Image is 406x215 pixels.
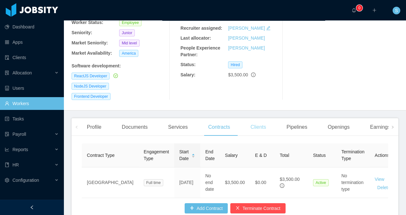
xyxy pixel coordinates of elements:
a: [PERSON_NAME] [228,35,265,41]
span: Junior [119,29,135,36]
span: E & D [255,153,267,158]
div: Profile [82,118,106,136]
div: Documents [117,118,153,136]
span: Contract Type [87,153,115,158]
i: icon: check-circle [113,73,118,78]
i: icon: left [75,126,78,129]
i: icon: right [391,126,394,129]
span: Mid level [119,40,139,47]
span: info-circle [280,183,284,188]
span: Status [313,153,326,158]
span: Termination Type [341,149,364,161]
span: Total [280,153,289,158]
a: icon: auditClients [5,51,59,64]
span: End Date [205,149,215,161]
b: Salary: [180,72,195,77]
span: Frontend Developer [72,93,111,100]
a: icon: pie-chartDashboard [5,20,59,33]
span: HR [12,162,19,167]
span: Payroll [12,132,26,137]
i: icon: plus [372,8,377,12]
div: Openings [323,118,355,136]
span: Engagement Type [144,149,169,161]
span: America [119,50,138,57]
b: People Experience Partner: [180,45,220,57]
span: info-circle [251,73,256,77]
i: icon: line-chart [5,147,9,152]
span: $3,500.00 [225,180,245,185]
td: [DATE] [174,167,200,198]
a: icon: robotUsers [5,82,59,95]
span: $0.00 [255,180,266,185]
b: Market Seniority: [72,40,108,45]
span: $3,500.00 [280,177,300,182]
i: icon: edit [266,26,271,30]
div: Clients [245,118,271,136]
a: Delete [377,185,390,190]
b: Status: [180,62,195,67]
a: icon: appstoreApps [5,36,59,49]
i: icon: caret-down [191,155,195,157]
span: Employee [119,19,141,26]
button: icon: plusAdd Contract [185,203,228,213]
i: icon: solution [5,71,9,75]
span: Salary [225,153,238,158]
span: Allocation [12,70,32,75]
a: icon: profileTasks [5,112,59,125]
span: S [395,7,398,14]
i: icon: bell [352,8,356,12]
div: Pipelines [281,118,312,136]
div: Contracts [203,118,235,136]
i: icon: setting [5,178,9,182]
a: [PERSON_NAME] [228,26,265,31]
span: NodeJS Developer [72,83,109,90]
div: Services [163,118,193,136]
span: ReactJS Developer [72,73,110,80]
b: Worker Status: [72,20,103,25]
td: No termination type [336,167,370,198]
td: No end date [200,167,220,198]
a: icon: userWorkers [5,97,59,110]
span: $3,500.00 [228,72,248,77]
i: icon: book [5,163,9,167]
button: icon: closeTerminate Contract [230,203,285,213]
sup: 0 [356,5,363,11]
span: Actions [375,153,389,158]
span: Full time [144,179,163,186]
b: Recruiter assigned: [180,26,222,31]
a: [PERSON_NAME] [228,45,265,50]
span: Start Date [179,149,189,162]
span: Configuration [12,178,39,183]
span: Hired [228,61,242,68]
b: Last allocator: [180,35,211,41]
a: icon: check-circle [112,73,118,78]
span: Active [313,179,329,186]
span: Reports [12,147,28,152]
i: icon: file-protect [5,132,9,136]
a: View [375,177,384,182]
i: icon: caret-up [191,153,195,155]
b: Seniority: [72,30,92,35]
b: Software development : [72,63,121,68]
div: Sort [191,153,195,157]
b: Market Availability: [72,50,112,56]
button: Edit [384,174,405,184]
td: [GEOGRAPHIC_DATA] [82,167,139,198]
